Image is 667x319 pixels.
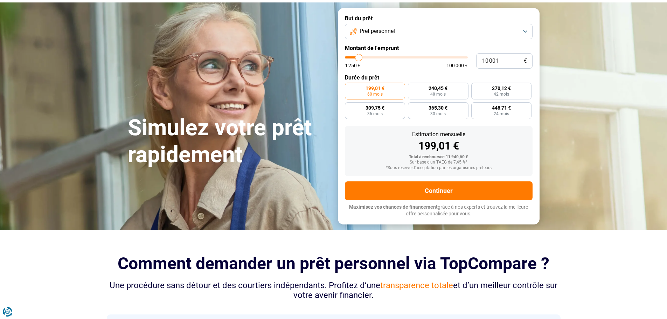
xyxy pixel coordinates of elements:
div: 199,01 € [350,141,527,151]
span: 24 mois [494,112,509,116]
span: 448,71 € [492,105,511,110]
div: Total à rembourser: 11 940,60 € [350,155,527,160]
span: 309,75 € [366,105,384,110]
span: 100 000 € [446,63,468,68]
div: *Sous réserve d'acceptation par les organismes prêteurs [350,166,527,171]
span: 36 mois [367,112,383,116]
p: grâce à nos experts et trouvez la meilleure offre personnalisée pour vous. [345,204,533,217]
div: Sur base d'un TAEG de 7,45 %* [350,160,527,165]
label: But du prêt [345,15,533,22]
span: 240,45 € [429,86,447,91]
span: transparence totale [380,280,453,290]
span: Maximisez vos chances de financement [349,204,438,210]
span: 42 mois [494,92,509,96]
div: Estimation mensuelle [350,132,527,137]
span: 60 mois [367,92,383,96]
button: Prêt personnel [345,24,533,39]
span: 30 mois [430,112,446,116]
button: Continuer [345,181,533,200]
span: € [524,58,527,64]
span: 48 mois [430,92,446,96]
span: 199,01 € [366,86,384,91]
span: 365,30 € [429,105,447,110]
span: 270,12 € [492,86,511,91]
span: 1 250 € [345,63,361,68]
div: Une procédure sans détour et des courtiers indépendants. Profitez d’une et d’un meilleur contrôle... [107,280,561,301]
label: Montant de l'emprunt [345,45,533,51]
h1: Simulez votre prêt rapidement [128,115,329,168]
span: Prêt personnel [360,27,395,35]
label: Durée du prêt [345,74,533,81]
h2: Comment demander un prêt personnel via TopCompare ? [107,254,561,273]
